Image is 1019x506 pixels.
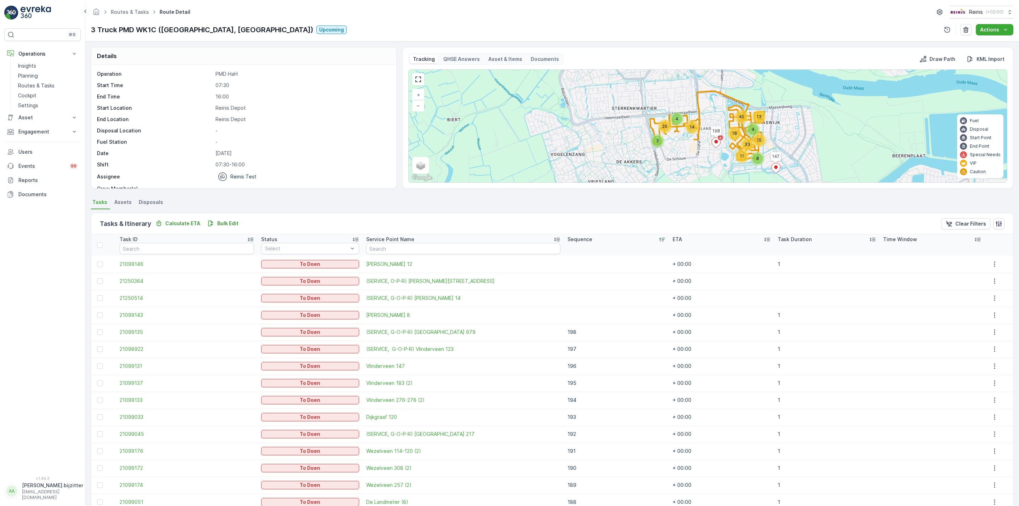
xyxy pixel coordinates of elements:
[18,62,36,69] p: Insights
[261,447,359,455] button: To Doen
[215,93,389,100] p: 16:00
[18,102,38,109] p: Settings
[986,9,1003,15] p: ( +02:00 )
[756,114,761,119] span: 13
[744,142,750,147] span: 33
[97,363,103,369] div: Toggle Row Selected
[18,114,67,121] p: Asset
[97,127,213,134] p: Disposal Location
[261,413,359,421] button: To Doen
[670,112,684,126] div: 4
[4,47,81,61] button: Operations
[564,375,669,392] td: 195
[980,26,999,33] p: Actions
[669,273,774,290] td: + 00:00
[669,392,774,409] td: + 00:00
[662,124,667,129] span: 26
[366,499,560,506] span: De Landmeter (8)
[366,261,560,268] a: Anna Reijnvaanpad 12
[261,464,359,472] button: To Doen
[215,116,389,123] p: Reinis Depot
[950,8,966,16] img: Reinis-Logo-Vrijstaand_Tekengebied-1-copy2_aBO4n7j.png
[300,261,320,268] p: To Doen
[261,311,359,319] button: To Doen
[417,92,420,98] span: +
[165,220,200,227] p: Calculate ETA
[774,324,879,341] td: 1
[774,307,879,324] td: 1
[22,489,83,500] p: [EMAIL_ADDRESS][DOMAIN_NAME]
[120,261,254,268] span: 21099146
[970,160,977,166] p: VIP
[366,448,560,455] a: Wezelveen 114-120 (2)
[97,70,213,78] p: Operation
[18,50,67,57] p: Operations
[568,236,592,243] p: Sequence
[316,25,347,34] button: Upcoming
[120,414,254,421] a: 21099033
[752,127,754,132] span: 4
[669,375,774,392] td: + 00:00
[366,295,560,302] span: (SERVICE, G-O-P-R) [PERSON_NAME] 14
[97,482,103,488] div: Toggle Row Selected
[120,499,254,506] a: 21099051
[120,397,254,404] span: 21099133
[774,341,879,358] td: 1
[92,199,107,206] span: Tasks
[366,295,560,302] a: (SERVICE, G-O-P-R) Anna Reijnvaanpad 14
[300,295,320,302] p: To Doen
[300,431,320,438] p: To Doen
[413,158,428,173] a: Layers
[727,126,742,141] div: 18
[669,426,774,443] td: + 00:00
[215,161,389,168] p: 07:30-16:00
[675,116,678,121] span: 4
[205,219,241,228] button: Bulk Edit
[97,52,117,60] p: Details
[964,55,1007,63] button: KML Import
[261,294,359,302] button: To Doen
[97,138,213,146] p: Fuel Station
[139,199,163,206] span: Disposals
[658,119,672,133] div: 26
[4,159,81,173] a: Events99
[120,295,254,302] a: 21250514
[4,145,81,159] a: Users
[564,426,669,443] td: 192
[300,329,320,336] p: To Doen
[488,56,522,63] p: Asset & Items
[230,173,257,180] p: Reinis Test
[18,82,54,89] p: Routes & Tasks
[970,135,991,141] p: Start Point
[669,290,774,307] td: + 00:00
[673,236,682,243] p: ETA
[15,61,81,71] a: Insights
[15,101,81,110] a: Settings
[261,481,359,489] button: To Doen
[531,56,559,63] p: Documents
[261,396,359,404] button: To Doen
[97,448,103,454] div: Toggle Row Selected
[366,397,560,404] a: Vlinderveen 276-278 (2)
[366,431,560,438] a: (SERVICE, G-O-P-R) Wezelveen 217
[97,499,103,505] div: Toggle Row Selected
[215,185,389,192] p: -
[111,9,149,15] a: Routes & Tasks
[97,465,103,471] div: Toggle Row Selected
[366,465,560,472] span: Wezelveen 308 (2)
[18,92,36,99] p: Cockpit
[21,6,51,20] img: logo_light-DOdMpM7g.png
[120,329,254,336] a: 21099135
[366,329,560,336] span: (SERVICE, G-O-P-R) [GEOGRAPHIC_DATA] 979
[120,243,254,254] input: Search
[750,152,765,166] div: 8
[757,137,761,143] span: 15
[18,128,67,135] p: Engagement
[950,6,1013,18] button: Reinis(+02:00)
[366,380,560,387] a: Vlinderveen 183 (2)
[443,56,480,63] p: QHSE Answers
